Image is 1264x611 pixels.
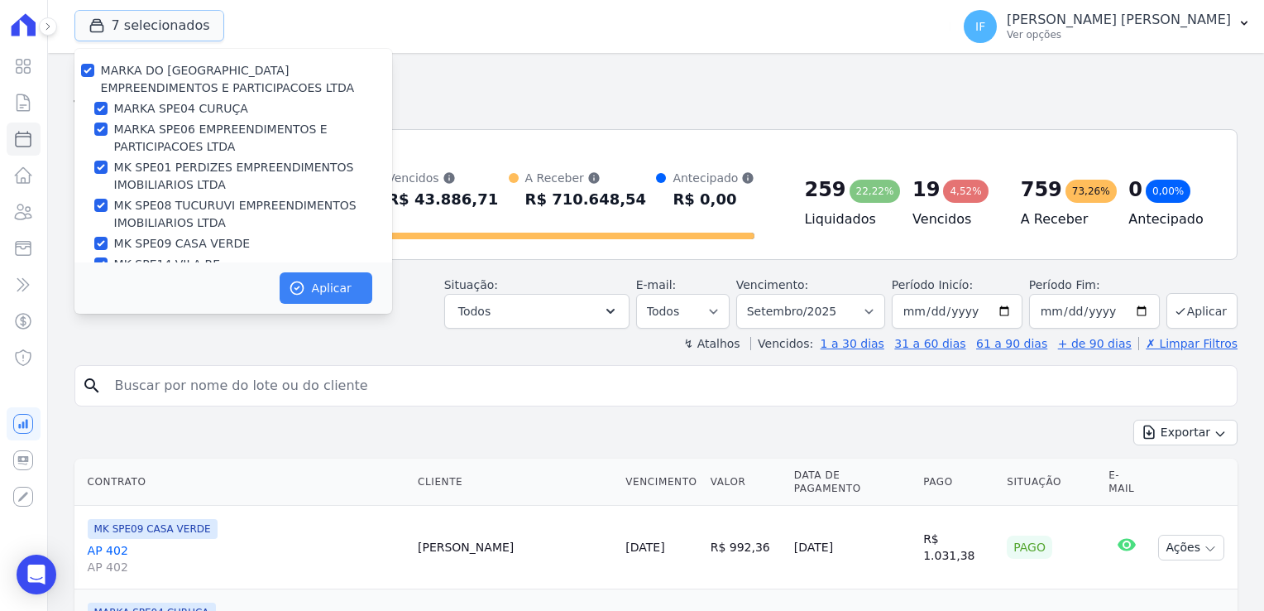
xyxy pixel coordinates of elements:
div: 4,52% [943,180,988,203]
th: Contrato [74,459,411,506]
span: IF [975,21,985,32]
div: 22,22% [850,180,901,203]
input: Buscar por nome do lote ou do cliente [105,369,1230,402]
th: Pago [917,459,1000,506]
div: 0,00% [1146,180,1190,203]
div: 759 [1021,176,1062,203]
h4: A Receber [1021,209,1103,229]
th: Situação [1000,459,1102,506]
div: Pago [1007,536,1052,559]
i: search [82,376,102,396]
label: MK SPE08 TUCURUVI EMPREENDIMENTOS IMOBILIARIOS LTDA [114,197,392,232]
a: AP 402AP 402 [88,542,405,575]
div: Vencidos [387,170,498,186]
label: MK SPE14 VILA RE [114,256,221,273]
div: 19 [912,176,940,203]
label: E-mail: [636,278,677,291]
p: Ver opções [1007,28,1231,41]
div: R$ 0,00 [673,186,754,213]
a: 61 a 90 dias [976,337,1047,350]
a: + de 90 dias [1058,337,1132,350]
button: IF [PERSON_NAME] [PERSON_NAME] Ver opções [950,3,1264,50]
p: [PERSON_NAME] [PERSON_NAME] [1007,12,1231,28]
span: AP 402 [88,559,405,575]
button: Ações [1158,535,1224,560]
button: 7 selecionados [74,10,224,41]
h4: Liquidados [804,209,886,229]
label: MARKA SPE06 EMPREENDIMENTOS E PARTICIPACOES LTDA [114,121,392,156]
td: R$ 992,36 [704,506,788,589]
button: Aplicar [1166,293,1238,329]
label: MK SPE09 CASA VERDE [114,235,250,253]
button: Exportar [1133,420,1238,445]
th: Cliente [411,459,619,506]
th: Valor [704,459,788,506]
a: ✗ Limpar Filtros [1138,337,1238,350]
td: [DATE] [788,506,917,589]
div: 0 [1128,176,1142,203]
span: Todos [458,301,491,321]
td: [PERSON_NAME] [411,506,619,589]
th: E-mail [1102,459,1151,506]
label: Vencidos: [750,337,813,350]
div: Open Intercom Messenger [17,555,56,594]
div: 73,26% [1065,180,1117,203]
label: ↯ Atalhos [683,337,740,350]
label: MARKA DO [GEOGRAPHIC_DATA] EMPREENDIMENTOS E PARTICIPACOES LTDA [101,64,355,94]
div: A Receber [525,170,647,186]
td: R$ 1.031,38 [917,506,1000,589]
button: Todos [444,294,630,329]
div: R$ 710.648,54 [525,186,647,213]
label: MARKA SPE04 CURUÇA [114,100,248,118]
th: Data de Pagamento [788,459,917,506]
div: Antecipado [673,170,754,186]
button: Aplicar [280,272,372,304]
label: Período Fim: [1029,277,1160,294]
span: MK SPE09 CASA VERDE [88,519,218,539]
h2: Parcelas [74,66,1238,96]
label: Vencimento: [736,278,808,291]
a: 1 a 30 dias [821,337,884,350]
div: R$ 43.886,71 [387,186,498,213]
h4: Antecipado [1128,209,1210,229]
div: 259 [804,176,845,203]
a: [DATE] [625,541,664,554]
label: Situação: [444,278,498,291]
th: Vencimento [619,459,703,506]
h4: Vencidos [912,209,994,229]
a: 31 a 60 dias [894,337,965,350]
label: Período Inicío: [892,278,973,291]
label: MK SPE01 PERDIZES EMPREENDIMENTOS IMOBILIARIOS LTDA [114,159,392,194]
